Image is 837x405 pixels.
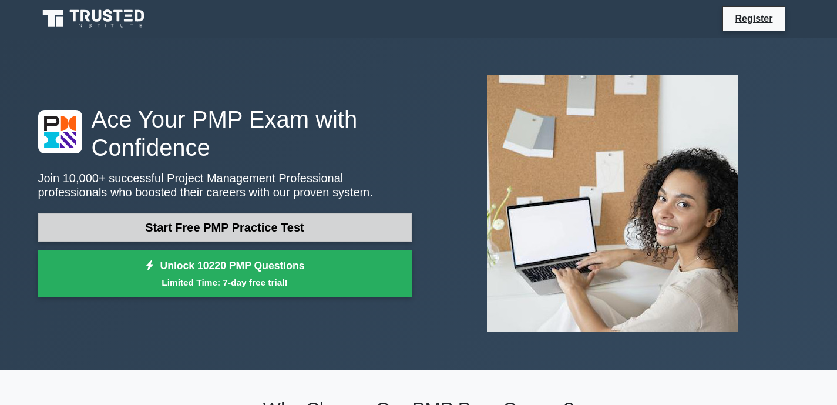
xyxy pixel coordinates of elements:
p: Join 10,000+ successful Project Management Professional professionals who boosted their careers w... [38,171,412,199]
small: Limited Time: 7-day free trial! [53,276,397,289]
a: Unlock 10220 PMP QuestionsLimited Time: 7-day free trial! [38,250,412,297]
a: Start Free PMP Practice Test [38,213,412,242]
a: Register [728,11,779,26]
h1: Ace Your PMP Exam with Confidence [38,105,412,162]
